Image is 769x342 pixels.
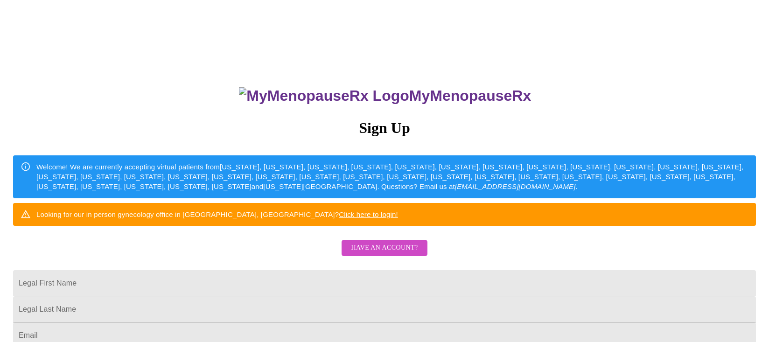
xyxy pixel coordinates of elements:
[351,242,418,254] span: Have an account?
[239,87,409,105] img: MyMenopauseRx Logo
[13,119,756,137] h3: Sign Up
[455,182,576,190] em: [EMAIL_ADDRESS][DOMAIN_NAME]
[342,240,427,256] button: Have an account?
[14,87,756,105] h3: MyMenopauseRx
[339,250,429,258] a: Have an account?
[36,206,398,223] div: Looking for our in person gynecology office in [GEOGRAPHIC_DATA], [GEOGRAPHIC_DATA]?
[36,158,748,195] div: Welcome! We are currently accepting virtual patients from [US_STATE], [US_STATE], [US_STATE], [US...
[339,210,398,218] a: Click here to login!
